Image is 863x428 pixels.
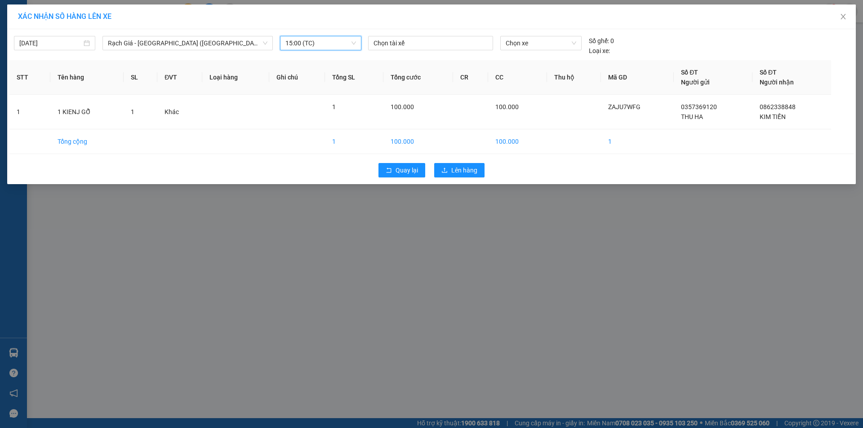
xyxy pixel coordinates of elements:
[50,60,124,95] th: Tên hàng
[547,60,601,95] th: Thu hộ
[488,129,547,154] td: 100.000
[840,13,847,20] span: close
[451,165,477,175] span: Lên hàng
[269,60,325,95] th: Ghi chú
[601,60,674,95] th: Mã GD
[601,129,674,154] td: 1
[157,95,202,129] td: Khác
[495,103,519,110] span: 100.000
[108,36,267,50] span: Rạch Giá - Sài Gòn (Hàng Hoá)
[760,113,786,120] span: KIM TIỀN
[9,60,50,95] th: STT
[325,60,383,95] th: Tổng SL
[453,60,488,95] th: CR
[760,103,796,110] span: 0862338848
[9,95,50,129] td: 1
[332,103,336,110] span: 1
[18,12,111,21] span: XÁC NHẬN SỐ HÀNG LÊN XE
[124,60,157,95] th: SL
[378,163,425,177] button: rollbackQuay lại
[262,40,268,46] span: down
[608,103,641,110] span: ZAJU7WFG
[760,69,777,76] span: Số ĐT
[383,129,453,154] td: 100.000
[50,129,124,154] td: Tổng cộng
[396,165,418,175] span: Quay lại
[131,108,134,115] span: 1
[202,60,269,95] th: Loại hàng
[285,36,356,50] span: 15:00 (TC)
[589,36,614,46] div: 0
[441,167,448,174] span: upload
[681,113,703,120] span: THU HA
[391,103,414,110] span: 100.000
[681,79,710,86] span: Người gửi
[325,129,383,154] td: 1
[50,95,124,129] td: 1 KIENJ GỖ
[386,167,392,174] span: rollback
[589,46,610,56] span: Loại xe:
[831,4,856,30] button: Close
[681,69,698,76] span: Số ĐT
[760,79,794,86] span: Người nhận
[488,60,547,95] th: CC
[157,60,202,95] th: ĐVT
[383,60,453,95] th: Tổng cước
[434,163,485,177] button: uploadLên hàng
[506,36,576,50] span: Chọn xe
[589,36,609,46] span: Số ghế:
[19,38,82,48] input: 11/09/2025
[681,103,717,110] span: 0357369120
